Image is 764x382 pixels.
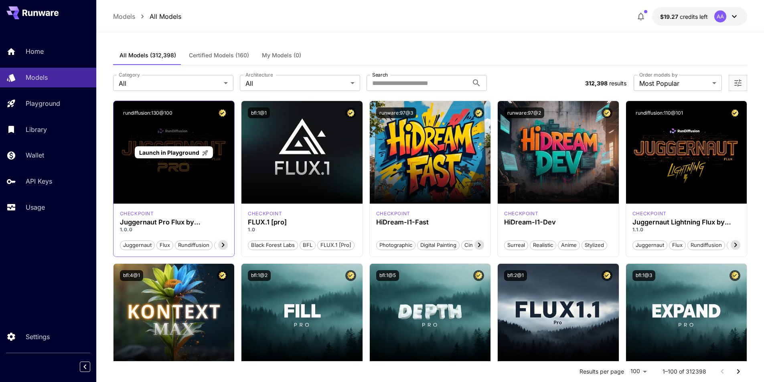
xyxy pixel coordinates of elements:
[120,210,154,217] div: FLUX.1 D
[345,270,356,281] button: Certified Model – Vetted for best performance and includes a commercial license.
[300,241,315,249] span: BFL
[473,107,484,118] button: Certified Model – Vetted for best performance and includes a commercial license.
[120,218,228,226] h3: Juggernaut Pro Flux by RunDiffusion
[26,99,60,108] p: Playground
[688,241,725,249] span: rundiffusion
[135,146,213,159] a: Launch in Playground
[376,107,416,118] button: runware:97@3
[727,241,751,249] span: schnell
[727,240,751,250] button: schnell
[156,240,173,250] button: flux
[602,107,612,118] button: Certified Model – Vetted for best performance and includes a commercial license.
[558,240,580,250] button: Anime
[632,226,741,233] p: 1.1.0
[345,107,356,118] button: Certified Model – Vetted for best performance and includes a commercial license.
[530,240,556,250] button: Realistic
[119,79,221,88] span: All
[113,12,181,21] nav: breadcrumb
[585,80,608,87] span: 312,398
[113,12,135,21] a: Models
[215,241,229,249] span: pro
[245,71,273,78] label: Architecture
[248,210,282,217] div: fluxpro
[245,79,347,88] span: All
[120,226,228,233] p: 1.0.0
[372,71,388,78] label: Search
[669,241,685,249] span: flux
[189,52,249,59] span: Certified Models (160)
[663,368,706,376] p: 1–100 of 312398
[86,360,96,374] div: Collapse sidebar
[120,107,176,118] button: rundiffusion:130@100
[376,218,484,226] h3: HiDream-I1-Fast
[318,241,354,249] span: FLUX.1 [pro]
[119,71,140,78] label: Category
[609,80,626,87] span: results
[214,240,229,250] button: pro
[376,210,410,217] p: checkpoint
[377,241,415,249] span: Photographic
[639,79,709,88] span: Most Popular
[150,12,181,21] a: All Models
[632,107,686,118] button: rundiffusion:110@101
[376,210,410,217] div: HiDream Fast
[26,150,44,160] p: Wallet
[669,240,686,250] button: flux
[530,241,556,249] span: Realistic
[473,270,484,281] button: Certified Model – Vetted for best performance and includes a commercial license.
[248,270,271,281] button: bfl:1@2
[504,107,544,118] button: runware:97@2
[652,7,747,26] button: $19.26797AA
[582,240,607,250] button: Stylized
[175,241,212,249] span: rundiffusion
[217,270,228,281] button: Certified Model – Vetted for best performance and includes a commercial license.
[248,240,298,250] button: Black Forest Labs
[504,218,612,226] h3: HiDream-I1-Dev
[248,107,270,118] button: bfl:1@1
[627,366,650,377] div: 100
[157,241,173,249] span: flux
[730,107,740,118] button: Certified Model – Vetted for best performance and includes a commercial license.
[80,362,90,372] button: Collapse sidebar
[504,270,527,281] button: bfl:2@1
[139,149,199,156] span: Launch in Playground
[680,13,708,20] span: credits left
[461,240,492,250] button: Cinematic
[120,240,155,250] button: juggernaut
[248,226,356,233] p: 1.0
[580,368,624,376] p: Results per page
[505,241,528,249] span: Surreal
[26,176,52,186] p: API Keys
[120,52,176,59] span: All Models (312,398)
[632,210,667,217] div: FLUX.1 D
[660,12,708,21] div: $19.26797
[504,210,538,217] div: HiDream Dev
[632,218,741,226] h3: Juggernaut Lightning Flux by RunDiffusion
[217,107,228,118] button: Certified Model – Vetted for best performance and includes a commercial license.
[120,210,154,217] p: checkpoint
[660,13,680,20] span: $19.27
[582,241,607,249] span: Stylized
[714,10,726,22] div: AA
[120,241,154,249] span: juggernaut
[504,240,528,250] button: Surreal
[317,240,355,250] button: FLUX.1 [pro]
[417,240,460,250] button: Digital Painting
[248,241,298,249] span: Black Forest Labs
[632,270,655,281] button: bfl:1@3
[639,71,677,78] label: Order models by
[632,240,667,250] button: juggernaut
[26,125,47,134] p: Library
[248,218,356,226] h3: FLUX.1 [pro]
[376,270,399,281] button: bfl:1@5
[26,46,44,56] p: Home
[120,270,143,281] button: bfl:4@1
[730,364,746,380] button: Go to next page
